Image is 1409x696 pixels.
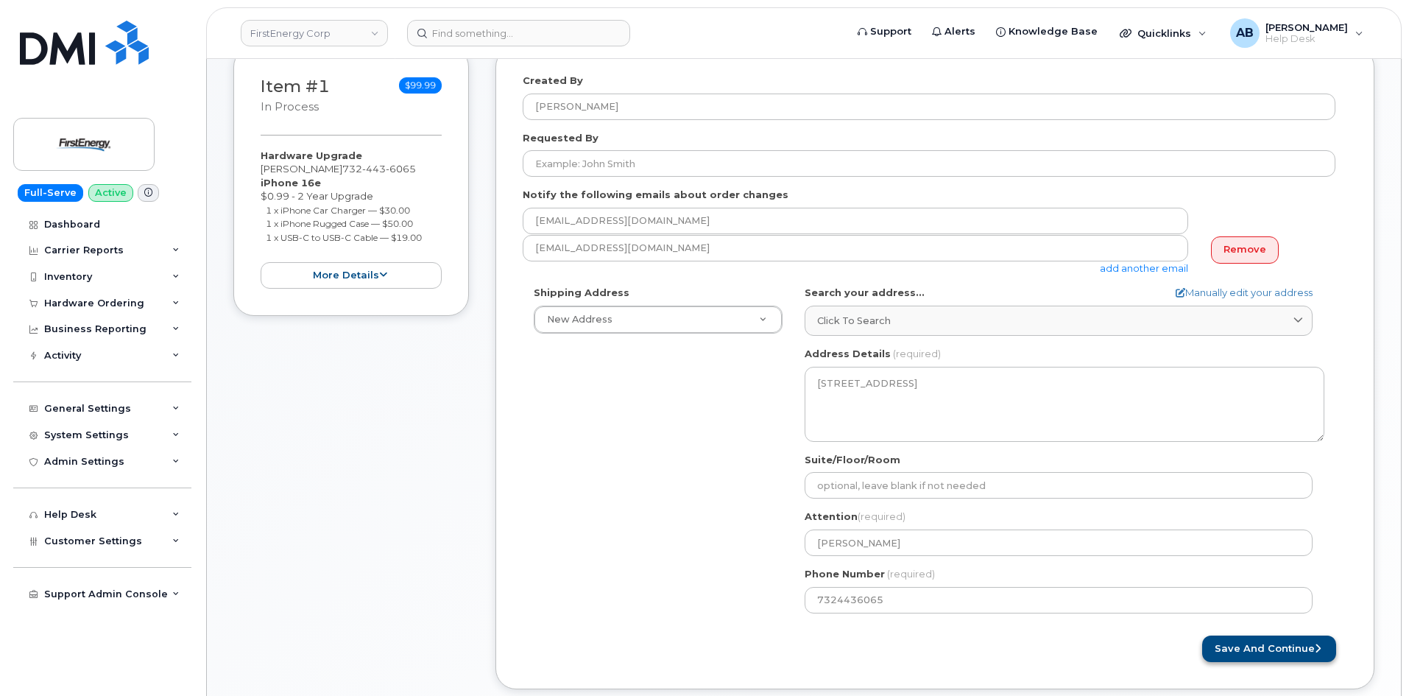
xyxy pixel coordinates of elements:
[241,20,388,46] a: FirstEnergy Corp
[1220,18,1374,48] div: Adam Bake
[805,510,905,524] label: Attention
[261,150,362,161] strong: Hardware Upgrade
[261,149,442,289] div: [PERSON_NAME] $0.99 - 2 Year Upgrade
[1345,632,1398,685] iframe: Messenger Launcher
[858,510,905,522] span: (required)
[1202,636,1336,663] button: Save and Continue
[523,208,1188,234] input: Example: john@appleseed.com
[261,177,321,189] strong: iPhone 16e
[342,163,416,175] span: 732
[523,131,598,145] label: Requested By
[847,17,922,46] a: Support
[1109,18,1217,48] div: Quicklinks
[805,567,885,581] label: Phone Number
[944,24,975,39] span: Alerts
[261,77,330,115] h3: Item #1
[870,24,911,39] span: Support
[805,472,1313,499] input: optional, leave blank if not needed
[386,163,416,175] span: 6065
[1265,21,1348,33] span: [PERSON_NAME]
[362,163,386,175] span: 443
[523,150,1335,177] input: Example: John Smith
[523,74,583,88] label: Created By
[1236,24,1254,42] span: AB
[534,306,782,333] a: New Address
[986,17,1108,46] a: Knowledge Base
[1176,286,1313,300] a: Manually edit your address
[893,348,941,359] span: (required)
[534,286,629,300] label: Shipping Address
[805,453,900,467] label: Suite/Floor/Room
[407,20,630,46] input: Find something...
[261,100,319,113] small: in process
[887,568,935,580] span: (required)
[266,218,413,229] small: 1 x iPhone Rugged Case — $50.00
[266,232,422,243] small: 1 x USB-C to USB-C Cable — $19.00
[547,314,612,325] span: New Address
[1009,24,1098,39] span: Knowledge Base
[261,262,442,289] button: more details
[523,235,1188,261] input: Example: john@appleseed.com
[399,77,442,94] span: $99.99
[922,17,986,46] a: Alerts
[805,306,1313,336] a: Click to search
[1137,27,1191,39] span: Quicklinks
[1211,236,1279,264] a: Remove
[523,188,788,202] label: Notify the following emails about order changes
[817,314,891,328] span: Click to search
[805,286,925,300] label: Search your address...
[805,347,891,361] label: Address Details
[266,205,410,216] small: 1 x iPhone Car Charger — $30.00
[1100,262,1188,274] a: add another email
[1265,33,1348,45] span: Help Desk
